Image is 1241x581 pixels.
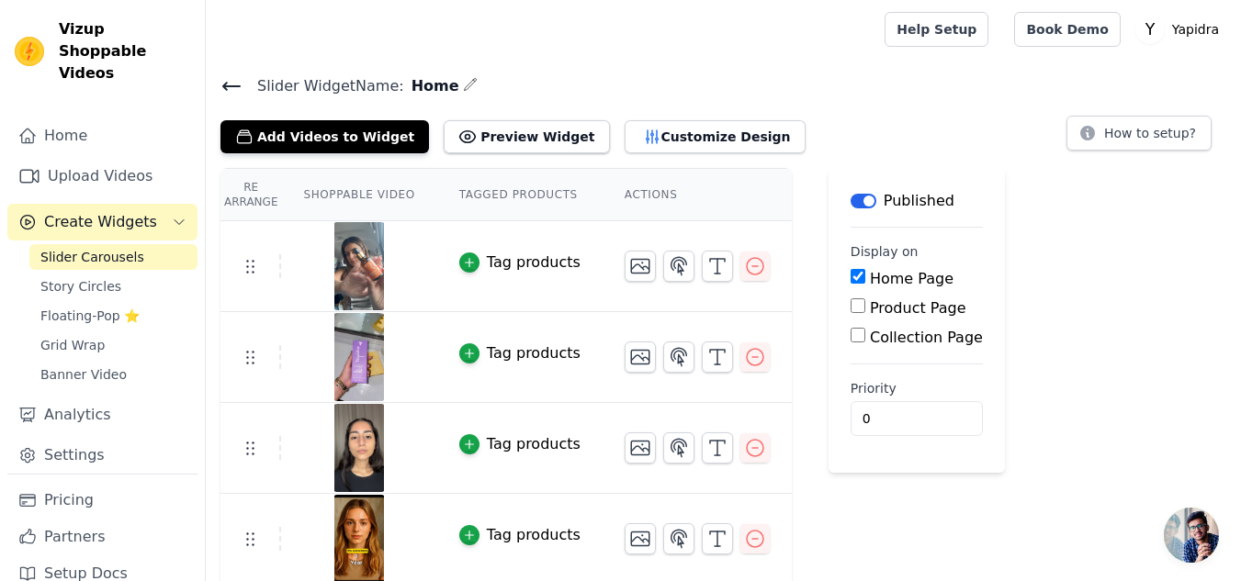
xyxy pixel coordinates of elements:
[487,433,581,455] div: Tag products
[870,299,966,317] label: Product Page
[463,73,478,98] div: Edit Name
[459,433,581,455] button: Tag products
[603,169,792,221] th: Actions
[40,365,127,384] span: Banner Video
[29,303,197,329] a: Floating-Pop ⭐
[625,432,656,464] button: Change Thumbnail
[459,342,581,364] button: Tag products
[625,251,656,282] button: Change Thumbnail
[220,120,429,153] button: Add Videos to Widget
[404,75,459,97] span: Home
[1066,128,1212,146] a: How to setup?
[487,524,581,546] div: Tag products
[885,12,988,47] a: Help Setup
[29,244,197,270] a: Slider Carousels
[29,274,197,299] a: Story Circles
[1145,20,1156,39] text: Y
[333,313,385,401] img: vizup-images-4a60.jpg
[281,169,436,221] th: Shoppable Video
[870,329,983,346] label: Collection Page
[459,524,581,546] button: Tag products
[29,332,197,358] a: Grid Wrap
[7,437,197,474] a: Settings
[625,523,656,554] button: Change Thumbnail
[459,251,581,274] button: Tag products
[7,117,197,154] a: Home
[884,190,954,212] p: Published
[7,158,197,195] a: Upload Videos
[625,341,656,373] button: Change Thumbnail
[44,211,157,233] span: Create Widgets
[1066,116,1212,151] button: How to setup?
[7,519,197,555] a: Partners
[40,307,140,325] span: Floating-Pop ⭐
[15,37,44,66] img: Vizup
[40,336,105,354] span: Grid Wrap
[7,397,197,433] a: Analytics
[437,169,603,221] th: Tagged Products
[1164,508,1219,563] div: Open chat
[29,362,197,387] a: Banner Video
[7,204,197,240] button: Create Widgets
[487,342,581,364] div: Tag products
[851,379,983,397] label: Priority
[1165,13,1226,46] p: Yapidra
[40,248,144,266] span: Slider Carousels
[870,270,953,287] label: Home Page
[333,222,385,310] img: vizup-images-f1a5.jpg
[7,482,197,519] a: Pricing
[444,120,609,153] button: Preview Widget
[243,75,404,97] span: Slider Widget Name:
[40,277,121,296] span: Story Circles
[487,251,581,274] div: Tag products
[333,404,385,492] img: vizup-images-e91a.jpg
[851,242,919,261] legend: Display on
[59,18,190,84] span: Vizup Shoppable Videos
[220,169,281,221] th: Re Arrange
[1014,12,1120,47] a: Book Demo
[1135,13,1226,46] button: Y Yapidra
[625,120,806,153] button: Customize Design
